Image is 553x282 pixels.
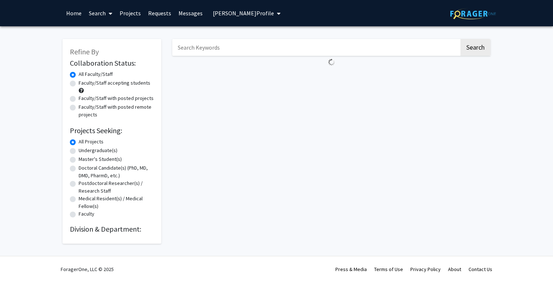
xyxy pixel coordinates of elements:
[172,69,490,85] nav: Page navigation
[79,147,117,154] label: Undergraduate(s)
[116,0,144,26] a: Projects
[410,266,441,273] a: Privacy Policy
[85,0,116,26] a: Search
[213,9,274,17] span: [PERSON_NAME] Profile
[79,210,94,218] label: Faculty
[450,8,496,19] img: ForagerOne Logo
[70,47,99,56] span: Refine By
[79,195,154,210] label: Medical Resident(s) / Medical Fellow(s)
[325,56,338,69] img: Loading
[63,0,85,26] a: Home
[79,94,154,102] label: Faculty/Staff with posted projects
[172,39,459,56] input: Search Keywords
[79,164,154,179] label: Doctoral Candidate(s) (PhD, MD, DMD, PharmD, etc.)
[448,266,461,273] a: About
[460,39,490,56] button: Search
[175,0,206,26] a: Messages
[144,0,175,26] a: Requests
[79,179,154,195] label: Postdoctoral Researcher(s) / Research Staff
[79,138,104,146] label: All Projects
[79,79,150,87] label: Faculty/Staff accepting students
[70,126,154,135] h2: Projects Seeking:
[70,59,154,67] h2: Collaboration Status:
[469,266,492,273] a: Contact Us
[335,266,367,273] a: Press & Media
[79,103,154,119] label: Faculty/Staff with posted remote projects
[61,256,114,282] div: ForagerOne, LLC © 2025
[374,266,403,273] a: Terms of Use
[79,155,122,163] label: Master's Student(s)
[79,70,113,78] label: All Faculty/Staff
[70,225,154,233] h2: Division & Department:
